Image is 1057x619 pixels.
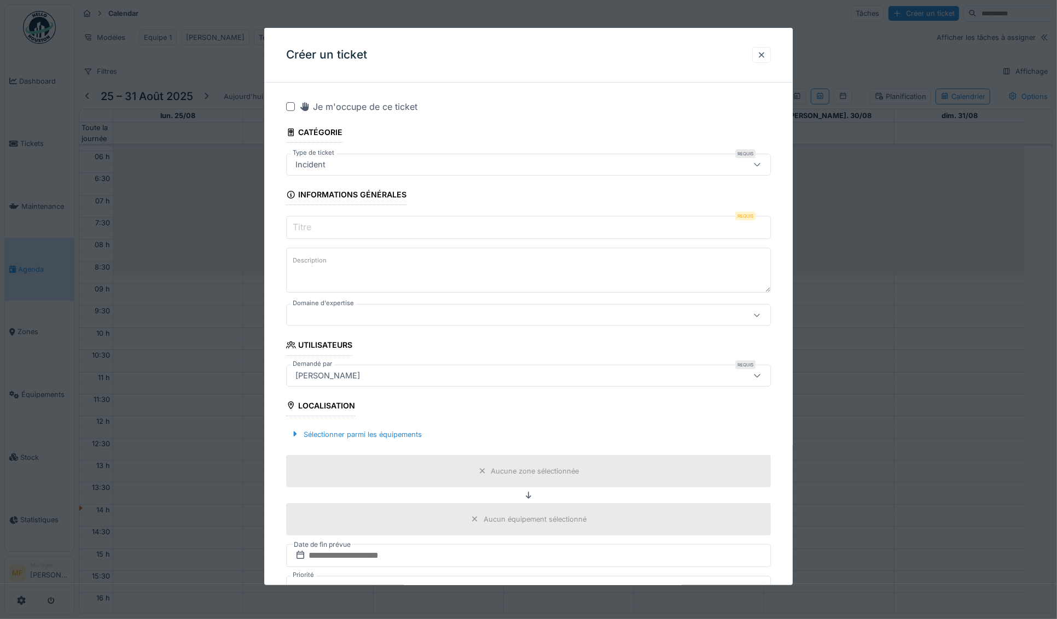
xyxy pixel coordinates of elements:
div: Je m'occupe de ce ticket [299,100,417,113]
label: Titre [291,220,313,233]
label: Demandé par [291,359,334,368]
div: Localisation [286,397,355,416]
div: Sélectionner parmi les équipements [286,427,426,442]
div: Requis [735,360,756,369]
div: Aucune zone sélectionnée [491,466,579,476]
div: Catégorie [286,124,342,143]
h3: Créer un ticket [286,48,367,62]
label: Description [291,254,329,267]
div: Informations générales [286,186,406,205]
label: Type de ticket [291,148,336,157]
label: Domaine d'expertise [291,299,356,308]
div: [PERSON_NAME] [291,369,364,381]
div: Utilisateurs [286,337,352,355]
div: Requis [735,149,756,158]
div: Requis [735,212,756,220]
div: Incident [291,159,330,171]
label: Date de fin prévue [293,539,352,551]
label: Priorité [291,570,316,580]
div: Aucun équipement sélectionné [484,514,586,524]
